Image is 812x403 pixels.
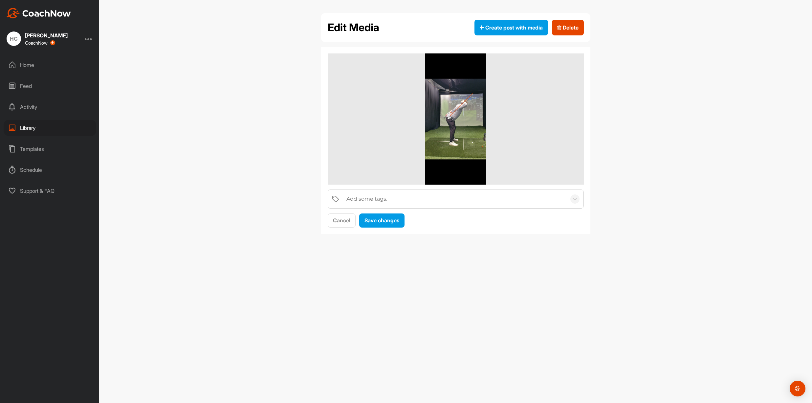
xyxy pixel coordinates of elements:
span: Create post with media [480,24,543,31]
div: Schedule [4,162,96,178]
div: Templates [4,141,96,157]
span: Cancel [333,217,350,224]
span: Delete [557,24,579,31]
span: Save changes [364,217,399,224]
button: Save changes [359,213,405,228]
h2: Edit Media [328,20,379,35]
button: Delete [552,20,584,35]
div: Support & FAQ [4,183,96,199]
img: CoachNow [7,8,71,18]
button: Cancel [328,213,356,228]
div: Activity [4,99,96,115]
div: Library [4,120,96,136]
div: CoachNow [25,40,55,46]
div: HC [7,31,21,46]
img: tags [332,195,340,203]
div: [PERSON_NAME] [25,33,68,38]
div: Add some tags. [346,195,387,203]
div: Home [4,57,96,73]
button: Create post with media [474,20,548,35]
div: Open Intercom Messenger [790,381,805,396]
div: Feed [4,78,96,94]
img: media [425,53,486,185]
